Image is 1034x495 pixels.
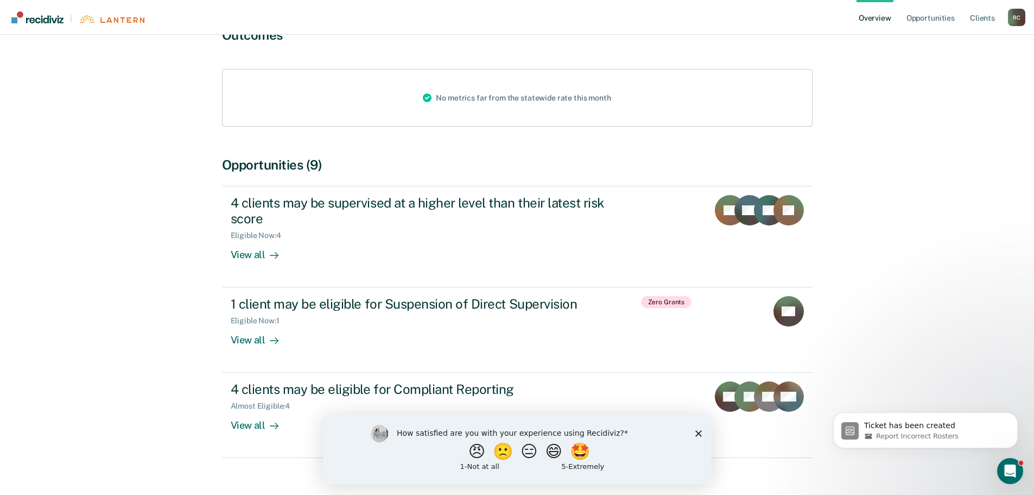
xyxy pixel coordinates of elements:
div: Eligible Now : 4 [231,231,290,240]
iframe: Intercom notifications message [817,390,1034,466]
div: Eligible Now : 1 [231,316,288,325]
div: Outcomes [222,27,813,43]
a: 4 clients may be eligible for Compliant ReportingAlmost Eligible:4View all [222,373,813,458]
div: 4 clients may be supervised at a higher level than their latest risk score [231,195,612,227]
iframe: Survey by Kim from Recidiviz [323,414,712,484]
span: | [64,14,79,23]
img: Recidiviz [11,11,64,23]
div: R C [1008,9,1025,26]
div: View all [231,411,291,432]
div: View all [231,325,291,347]
div: No metrics far from the statewide rate this month [414,70,619,126]
div: 1 client may be eligible for Suspension of Direct Supervision [231,296,612,312]
a: 1 client may be eligible for Suspension of Direct SupervisionEligible Now:1View all Zero Grants [222,287,813,373]
img: Lantern [79,15,144,23]
div: Almost Eligible : 4 [231,402,299,411]
a: 4 clients may be supervised at a higher level than their latest risk scoreEligible Now:4View all [222,186,813,287]
span: Zero Grants [641,296,692,308]
div: View all [231,240,291,261]
iframe: Intercom live chat [997,458,1023,484]
div: 4 clients may be eligible for Compliant Reporting [231,381,612,397]
button: Profile dropdown button [1008,9,1025,26]
div: Opportunities (9) [222,157,813,173]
